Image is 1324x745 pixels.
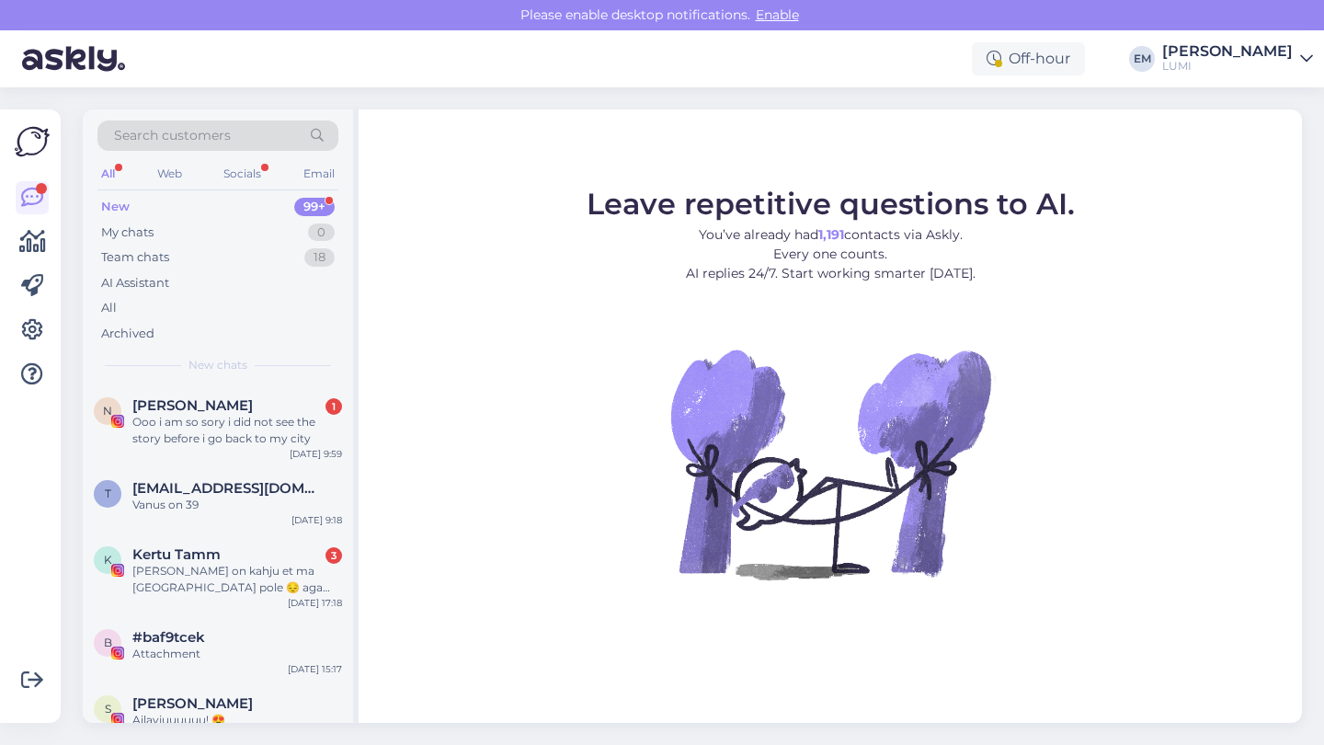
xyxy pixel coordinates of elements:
[1162,59,1293,74] div: LUMI
[587,225,1075,283] p: You’ve already had contacts via Askly. Every one counts. AI replies 24/7. Start working smarter [...
[132,695,253,712] span: Sandra Raju
[220,162,265,186] div: Socials
[97,162,119,186] div: All
[665,298,996,629] img: No Chat active
[750,6,805,23] span: Enable
[101,299,117,317] div: All
[288,596,342,610] div: [DATE] 17:18
[304,248,335,267] div: 18
[288,662,342,676] div: [DATE] 15:17
[1129,46,1155,72] div: EM
[325,547,342,564] div: 3
[132,414,342,447] div: Ooo i am so sory i did not see the story before i go back to my city
[818,226,844,243] b: 1,191
[132,646,342,662] div: Attachment
[104,553,112,567] span: K
[103,404,112,418] span: N
[325,398,342,415] div: 1
[114,126,231,145] span: Search customers
[132,712,342,728] div: Ailavjuuuuuu! 😍
[132,546,221,563] span: Kertu Tamm
[1162,44,1313,74] a: [PERSON_NAME]LUMI
[290,447,342,461] div: [DATE] 9:59
[154,162,186,186] div: Web
[300,162,338,186] div: Email
[132,563,342,596] div: [PERSON_NAME] on kahju et ma [GEOGRAPHIC_DATA] pole 😔 aga super palju õnne teile 👏👏👏 ägedad tegij...
[132,397,253,414] span: Nena Jonovska
[105,487,111,500] span: t
[291,513,342,527] div: [DATE] 9:18
[132,497,342,513] div: Vanus on 39
[294,198,335,216] div: 99+
[972,42,1085,75] div: Off-hour
[308,223,335,242] div: 0
[1162,44,1293,59] div: [PERSON_NAME]
[132,629,205,646] span: #baf9tcek
[101,274,169,292] div: AI Assistant
[101,198,130,216] div: New
[101,325,154,343] div: Archived
[132,480,324,497] span: triinsaga6@gmail.com
[15,124,50,159] img: Askly Logo
[587,186,1075,222] span: Leave repetitive questions to AI.
[104,636,112,649] span: b
[188,357,247,373] span: New chats
[105,702,111,716] span: S
[101,223,154,242] div: My chats
[101,248,169,267] div: Team chats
